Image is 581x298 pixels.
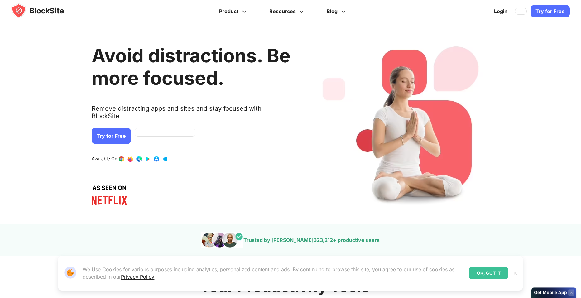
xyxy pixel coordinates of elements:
[511,269,520,277] button: Close
[243,237,380,243] text: Trusted by [PERSON_NAME] + productive users
[513,271,518,276] img: Close
[92,156,117,162] text: Available On
[83,266,464,281] p: We Use Cookies for various purposes including analytics, personalized content and ads. By continu...
[11,3,76,18] img: blocksite-icon.5d769676.svg
[92,105,290,125] text: Remove distracting apps and sites and stay focused with BlockSite
[469,267,508,279] div: OK, GOT IT
[201,232,243,248] img: pepole images
[121,274,154,280] a: Privacy Policy
[92,44,290,89] h1: Avoid distractions. Be more focused.
[92,128,131,144] a: Try for Free
[314,237,333,243] span: 323,212
[490,4,511,19] a: Login
[531,5,570,17] a: Try for Free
